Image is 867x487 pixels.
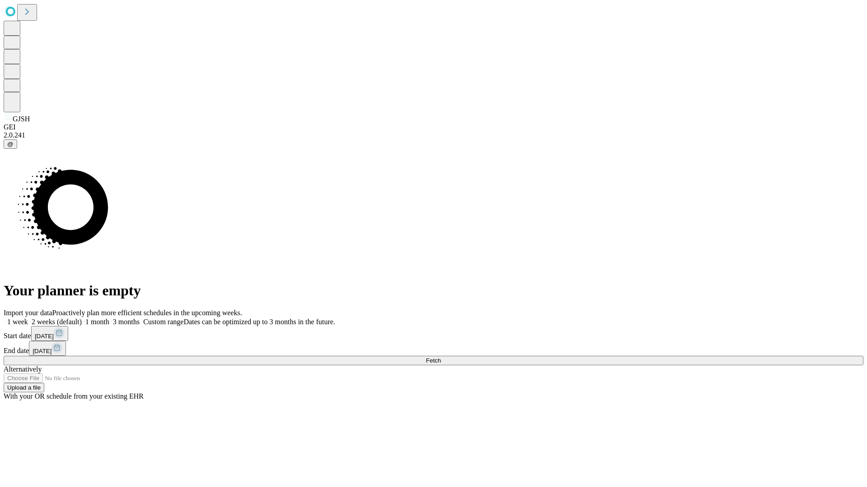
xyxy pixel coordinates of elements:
span: Fetch [426,357,441,364]
button: [DATE] [29,341,66,356]
span: @ [7,141,14,147]
span: 1 week [7,318,28,326]
span: 1 month [85,318,109,326]
span: Import your data [4,309,52,317]
div: GEI [4,123,863,131]
span: GJSH [13,115,30,123]
span: 2 weeks (default) [32,318,82,326]
span: With your OR schedule from your existing EHR [4,392,144,400]
span: Custom range [143,318,183,326]
span: [DATE] [35,333,54,340]
span: Alternatively [4,365,42,373]
span: [DATE] [33,348,51,354]
span: 3 months [113,318,140,326]
div: End date [4,341,863,356]
h1: Your planner is empty [4,282,863,299]
div: Start date [4,326,863,341]
button: Fetch [4,356,863,365]
div: 2.0.241 [4,131,863,139]
span: Proactively plan more efficient schedules in the upcoming weeks. [52,309,242,317]
button: @ [4,139,17,149]
button: [DATE] [31,326,68,341]
button: Upload a file [4,383,44,392]
span: Dates can be optimized up to 3 months in the future. [184,318,335,326]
